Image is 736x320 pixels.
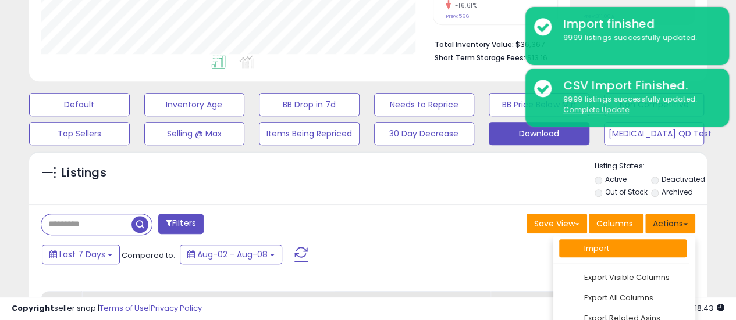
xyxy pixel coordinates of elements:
[374,93,475,116] button: Needs to Reprice
[662,187,693,197] label: Archived
[495,296,690,308] div: Current B2B Buybox Price
[446,13,469,20] small: Prev: 566
[605,187,647,197] label: Out of Stock
[596,218,633,229] span: Columns
[12,303,54,314] strong: Copyright
[563,105,629,114] u: Complete Update
[59,249,105,260] span: Last 7 Days
[645,214,695,233] button: Actions
[451,1,478,10] small: -16.61%
[158,214,204,234] button: Filters
[604,122,705,145] button: [MEDICAL_DATA] QD Test
[554,16,720,33] div: Import finished
[489,93,589,116] button: BB Price Below Min
[122,250,175,261] span: Compared to:
[144,122,245,145] button: Selling @ Max
[62,165,106,181] h5: Listings
[12,303,202,314] div: seller snap | |
[197,249,268,260] span: Aug-02 - Aug-08
[595,161,707,172] p: Listing States:
[662,174,705,184] label: Deactivated
[559,239,687,257] a: Import
[87,296,485,308] div: Title
[554,33,720,44] div: 9999 listings successfully updated.
[435,37,687,51] li: $36,367
[677,303,724,314] span: 2025-08-16 18:43 GMT
[435,53,525,63] b: Short Term Storage Fees:
[527,214,587,233] button: Save View
[180,245,282,264] button: Aug-02 - Aug-08
[42,245,120,264] button: Last 7 Days
[151,303,202,314] a: Privacy Policy
[435,39,514,49] b: Total Inventory Value:
[559,268,687,286] a: Export Visible Columns
[374,122,475,145] button: 30 Day Decrease
[29,122,130,145] button: Top Sellers
[99,303,149,314] a: Terms of Use
[489,122,589,145] button: Download
[29,93,130,116] button: Default
[554,77,720,94] div: CSV Import Finished.
[559,289,687,307] a: Export All Columns
[259,122,360,145] button: Items Being Repriced
[554,94,720,116] div: 9999 listings successfully updated.
[144,93,245,116] button: Inventory Age
[589,214,643,233] button: Columns
[259,93,360,116] button: BB Drop in 7d
[605,174,626,184] label: Active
